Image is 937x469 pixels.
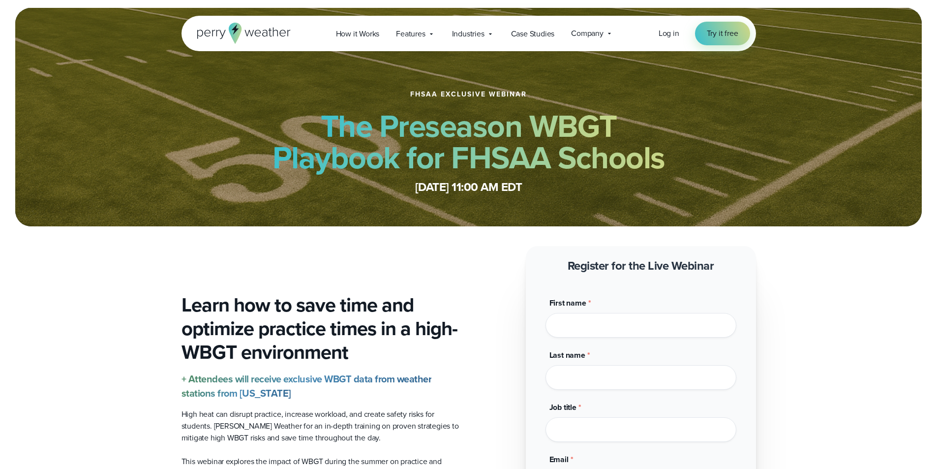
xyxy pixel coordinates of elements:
[568,257,714,275] strong: Register for the Live Webinar
[336,28,380,40] span: How it Works
[410,91,527,98] h1: FHSAA Exclusive Webinar
[181,293,461,364] h3: Learn how to save time and optimize practice times in a high-WBGT environment
[452,28,484,40] span: Industries
[181,408,461,444] p: High heat can disrupt practice, increase workload, and create safety risks for students. [PERSON_...
[396,28,425,40] span: Features
[695,22,750,45] a: Try it free
[571,28,604,39] span: Company
[549,454,569,465] span: Email
[549,402,576,413] span: Job title
[328,24,388,44] a: How it Works
[511,28,555,40] span: Case Studies
[707,28,738,39] span: Try it free
[181,372,432,401] strong: + Attendees will receive exclusive WBGT data from weather stations from [US_STATE]
[659,28,679,39] a: Log in
[549,349,585,361] span: Last name
[549,297,586,309] span: First name
[272,103,665,181] strong: The Preseason WBGT Playbook for FHSAA Schools
[415,178,522,196] strong: [DATE] 11:00 AM EDT
[503,24,563,44] a: Case Studies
